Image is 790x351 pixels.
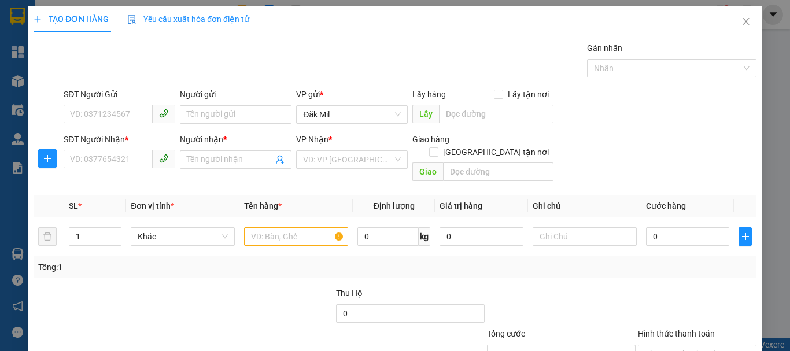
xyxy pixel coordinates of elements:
[127,14,249,24] span: Yêu cầu xuất hóa đơn điện tử
[275,155,285,164] span: user-add
[419,227,430,246] span: kg
[412,162,443,181] span: Giao
[646,201,686,210] span: Cước hàng
[443,162,553,181] input: Dọc đường
[303,106,401,123] span: Đăk Mil
[69,201,78,210] span: SL
[159,109,168,118] span: phone
[64,133,175,146] div: SĐT Người Nhận
[412,135,449,144] span: Giao hàng
[373,201,414,210] span: Định lượng
[34,14,109,24] span: TẠO ĐƠN HÀNG
[638,329,715,338] label: Hình thức thanh toán
[440,227,523,246] input: 0
[34,15,42,23] span: plus
[244,201,282,210] span: Tên hàng
[412,105,439,123] span: Lấy
[335,289,362,298] span: Thu Hộ
[739,232,751,241] span: plus
[38,261,306,274] div: Tổng: 1
[296,135,328,144] span: VP Nhận
[487,329,525,338] span: Tổng cước
[180,88,291,101] div: Người gửi
[64,88,175,101] div: SĐT Người Gửi
[159,154,168,163] span: phone
[741,17,751,26] span: close
[587,43,622,53] label: Gán nhãn
[439,105,553,123] input: Dọc đường
[440,201,482,210] span: Giá trị hàng
[131,201,174,210] span: Đơn vị tính
[38,227,57,246] button: delete
[533,227,637,246] input: Ghi Chú
[180,133,291,146] div: Người nhận
[503,88,553,101] span: Lấy tận nơi
[39,154,56,163] span: plus
[412,90,446,99] span: Lấy hàng
[296,88,408,101] div: VP gửi
[127,15,136,24] img: icon
[438,146,553,158] span: [GEOGRAPHIC_DATA] tận nơi
[138,228,228,245] span: Khác
[38,149,57,168] button: plus
[244,227,348,246] input: VD: Bàn, Ghế
[739,227,752,246] button: plus
[730,6,762,38] button: Close
[528,195,641,217] th: Ghi chú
